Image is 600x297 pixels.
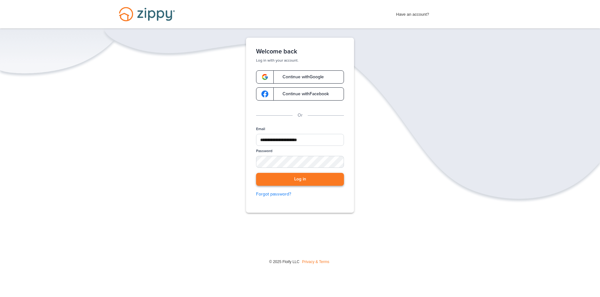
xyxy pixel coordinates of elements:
label: Password [256,148,272,154]
label: Email [256,126,265,132]
img: google-logo [261,91,268,97]
a: Privacy & Terms [302,260,329,264]
a: google-logoContinue withGoogle [256,70,344,84]
span: Continue with Google [276,75,324,79]
a: Forgot password? [256,191,344,198]
span: © 2025 Floify LLC [269,260,299,264]
input: Password [256,156,344,168]
input: Email [256,134,344,146]
img: google-logo [261,74,268,80]
span: Have an account? [396,8,429,18]
h1: Welcome back [256,48,344,55]
a: google-logoContinue withFacebook [256,87,344,101]
button: Log in [256,173,344,186]
p: Log in with your account. [256,58,344,63]
p: Or [298,112,303,119]
span: Continue with Facebook [276,92,329,96]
